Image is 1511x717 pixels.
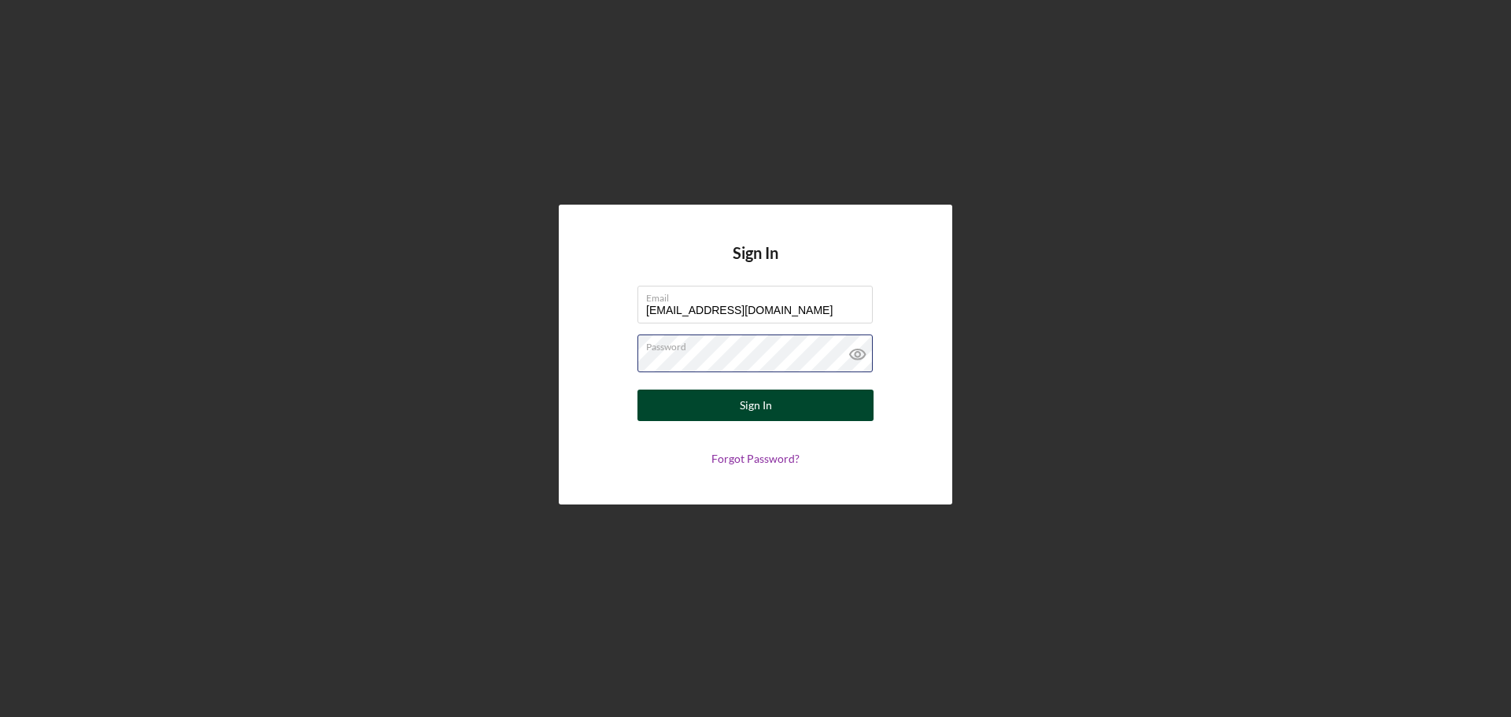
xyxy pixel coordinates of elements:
[733,244,778,286] h4: Sign In
[646,335,873,353] label: Password
[711,452,800,465] a: Forgot Password?
[646,286,873,304] label: Email
[740,390,772,421] div: Sign In
[637,390,874,421] button: Sign In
